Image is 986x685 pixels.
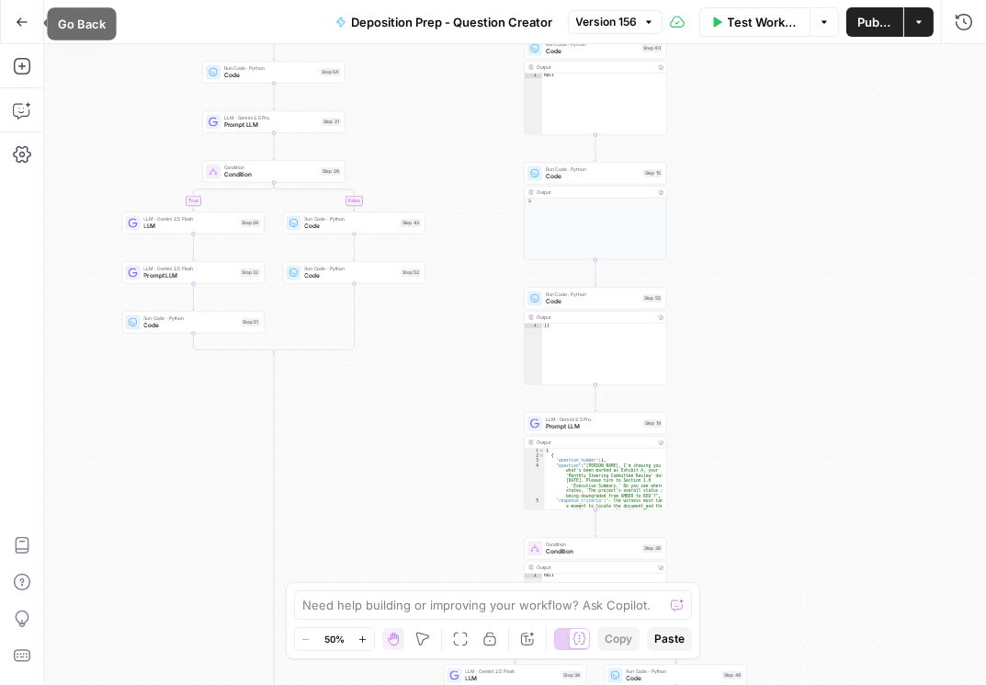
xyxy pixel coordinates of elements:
[722,671,743,679] div: Step 49
[224,64,317,72] span: Run Code · Python
[643,169,663,177] div: Step 15
[539,449,545,454] span: Toggle code folding, rows 1 through 27
[144,321,238,330] span: Code
[595,509,597,536] g: Edge from step_19 to step_36
[192,234,195,260] g: Edge from step_29 to step_32
[525,413,667,510] div: LLM · Gemini 2.5 ProPrompt LLMStep 19Output[ { "question_number":1, "question":"[PERSON_NAME], I'...
[627,674,720,683] span: Code
[525,499,545,555] div: 5
[401,219,422,227] div: Step 43
[525,449,545,454] div: 1
[537,63,652,71] div: Output
[546,40,639,48] span: Run Code · Python
[242,318,261,326] div: Step 51
[525,74,542,79] div: 1
[324,632,345,646] span: 50%
[546,422,640,431] span: Prompt LLM
[122,262,265,284] div: LLM · Gemini 2.5 FlashPrompt LLMStep 32
[321,68,342,76] div: Step 54
[352,13,553,31] span: Deposition Prep - Question Creator
[283,212,425,234] div: Run Code · PythonCodeStep 43
[241,219,261,227] div: Step 29
[595,384,597,411] g: Edge from step_55 to step_19
[546,166,640,173] span: Run Code · Python
[525,453,545,459] div: 2
[305,222,398,231] span: Code
[525,459,545,464] div: 3
[273,33,276,60] g: Edge from step_20 to step_54
[525,538,667,635] div: ConditionConditionStep 36Outputnull
[546,47,639,56] span: Code
[728,13,799,31] span: Test Workflow
[283,262,425,284] div: Run Code · PythonCodeStep 52
[562,671,583,679] div: Step 38
[466,674,559,683] span: LLM
[144,271,237,280] span: Prompt LLM
[699,7,810,37] button: Test Workflow
[627,668,720,675] span: Run Code · Python
[642,294,663,303] div: Step 55
[642,544,663,553] div: Step 36
[144,265,237,272] span: LLM · Gemini 2.5 Flash
[514,634,595,663] g: Edge from step_36 to step_38
[525,288,667,385] div: Run Code · PythonCodeStep 55Output[]
[539,453,545,459] span: Toggle code folding, rows 2 through 6
[274,283,355,354] g: Edge from step_52 to step_26-conditional-end
[525,38,667,135] div: Run Code · PythonCodeStep 40Outputnull
[122,212,265,234] div: LLM · Gemini 2.5 FlashLLMStep 29
[305,271,398,280] span: Code
[144,215,237,223] span: LLM · Gemini 2.5 Flash
[224,164,317,171] span: Condition
[537,439,652,446] div: Output
[647,627,692,651] button: Paste
[122,312,265,334] div: Run Code · PythonCodeStep 51
[273,132,276,159] g: Edge from step_21 to step_26
[224,71,317,80] span: Code
[203,161,346,183] div: ConditionConditionStep 26
[576,14,638,30] span: Version 156
[546,297,639,306] span: Code
[546,291,639,298] span: Run Code · Python
[525,324,542,329] div: 1
[305,265,398,272] span: Run Code · Python
[643,419,663,428] div: Step 19
[537,564,652,571] div: Output
[224,114,318,121] span: LLM · Gemini 2.5 Pro
[525,463,545,499] div: 4
[224,170,317,179] span: Condition
[305,215,398,223] span: Run Code · Python
[203,111,346,133] div: LLM · Gemini 2.5 ProPrompt LLMStep 21
[595,259,597,286] g: Edge from step_15 to step_55
[546,547,639,556] span: Condition
[224,120,318,130] span: Prompt LLM
[402,268,422,277] div: Step 52
[595,634,677,663] g: Edge from step_36 to step_49
[466,668,559,675] span: LLM · Gemini 2.5 Flash
[568,10,663,34] button: Version 156
[525,199,666,205] div: 3
[525,574,542,579] div: 1
[597,627,640,651] button: Copy
[273,83,276,109] g: Edge from step_54 to step_21
[274,182,356,211] g: Edge from step_26 to step_43
[846,7,903,37] button: Publish
[241,268,261,277] div: Step 32
[192,182,274,211] g: Edge from step_26 to step_29
[321,167,341,176] div: Step 26
[144,222,237,231] span: LLM
[595,134,597,161] g: Edge from step_40 to step_15
[605,631,632,647] span: Copy
[525,163,667,260] div: Run Code · PythonCodeStep 15Output3
[654,631,685,647] span: Paste
[546,172,640,181] span: Code
[857,13,892,31] span: Publish
[642,44,663,52] div: Step 40
[537,188,652,196] div: Output
[203,62,346,84] div: Run Code · PythonCodeStep 54
[537,314,652,321] div: Output
[192,283,195,310] g: Edge from step_32 to step_51
[353,234,356,260] g: Edge from step_43 to step_52
[546,541,639,548] span: Condition
[144,314,238,322] span: Run Code · Python
[546,416,640,423] span: LLM · Gemini 2.5 Pro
